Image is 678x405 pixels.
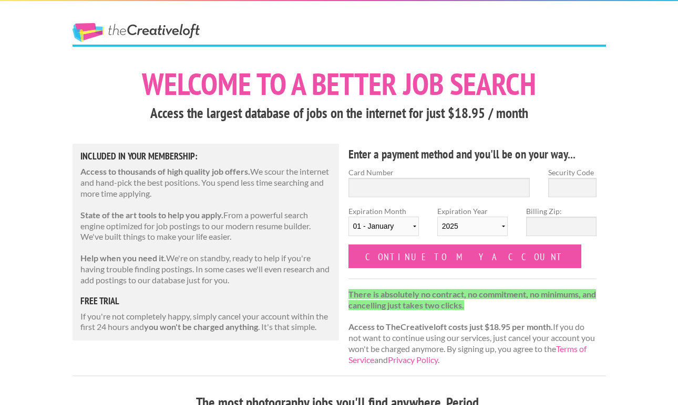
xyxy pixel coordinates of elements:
p: We're on standby, ready to help if you're having trouble finding postings. In some cases we'll ev... [80,253,332,285]
select: Expiration Year [437,217,508,236]
h5: Included in Your Membership: [80,152,332,161]
a: Terms of Service [348,344,587,365]
label: Expiration Year [437,206,508,244]
h4: Enter a payment method and you'll be on your way... [348,146,597,163]
label: Expiration Month [348,206,419,244]
h3: Access the largest database of jobs on the internet for just $18.95 / month [73,103,606,123]
h1: Welcome to a better job search [73,69,606,99]
strong: you won't be charged anything [144,322,258,332]
p: If you do not want to continue using our services, just cancel your account you won't be charged ... [348,289,597,366]
strong: Access to thousands of high quality job offers. [80,166,250,176]
a: Privacy Policy [388,355,438,365]
strong: State of the art tools to help you apply. [80,210,223,220]
strong: Access to TheCreativeloft costs just $18.95 per month. [348,322,553,332]
strong: Help when you need it. [80,253,166,263]
select: Expiration Month [348,217,419,236]
a: The Creative Loft [73,23,200,42]
label: Billing Zip: [526,206,597,217]
label: Security Code [548,167,597,178]
p: If you're not completely happy, simply cancel your account within the first 24 hours and . It's t... [80,311,332,333]
label: Card Number [348,167,530,178]
h5: free trial [80,296,332,306]
input: Continue to my account [348,244,582,268]
p: We scour the internet and hand-pick the best positions. You spend less time searching and more ti... [80,166,332,199]
strong: There is absolutely no contract, no commitment, no minimums, and cancelling just takes two clicks. [348,289,596,310]
p: From a powerful search engine optimized for job postings to our modern resume builder. We've buil... [80,210,332,242]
